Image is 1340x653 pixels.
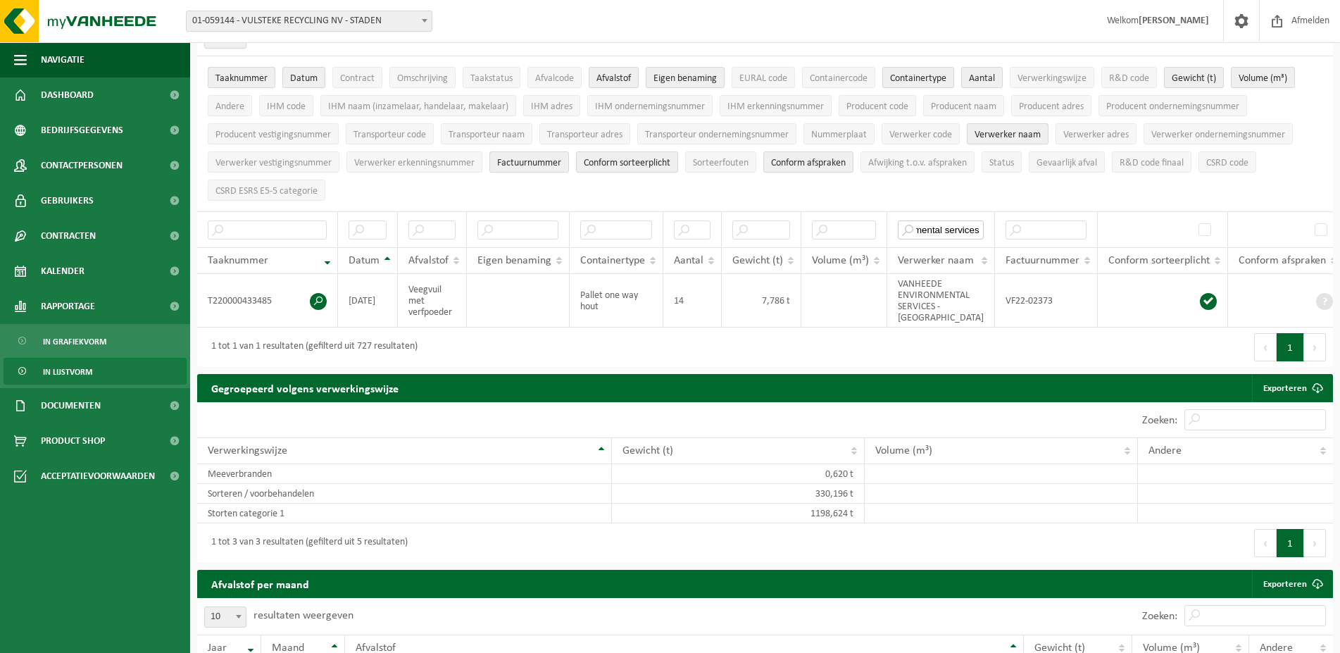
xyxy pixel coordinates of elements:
button: CSRD ESRS E5-5 categorieCSRD ESRS E5-5 categorie: Activate to sort [208,180,325,201]
span: Afwijking t.o.v. afspraken [868,158,967,168]
span: IHM erkenningsnummer [727,101,824,112]
span: Omschrijving [397,73,448,84]
button: Previous [1254,333,1277,361]
span: Verwerker adres [1063,130,1129,140]
span: Sorteerfouten [693,158,749,168]
button: Verwerker erkenningsnummerVerwerker erkenningsnummer: Activate to sort [346,151,482,173]
button: Verwerker vestigingsnummerVerwerker vestigingsnummer: Activate to sort [208,151,339,173]
button: Conform afspraken : Activate to sort [763,151,853,173]
span: Product Shop [41,423,105,459]
button: 1 [1277,333,1304,361]
button: Conform sorteerplicht : Activate to sort [576,151,678,173]
button: AndereAndere: Activate to sort [208,95,252,116]
span: Contract [340,73,375,84]
span: 01-059144 - VULSTEKE RECYCLING NV - STADEN [187,11,432,31]
td: 14 [663,274,722,328]
td: 0,620 t [612,464,865,484]
td: Storten categorie 1 [197,504,612,523]
button: R&D code finaalR&amp;D code finaal: Activate to sort [1112,151,1191,173]
span: Transporteur adres [547,130,622,140]
div: 1 tot 3 van 3 resultaten (gefilterd uit 5 resultaten) [204,530,408,556]
span: IHM naam (inzamelaar, handelaar, makelaar) [328,101,508,112]
span: Gewicht (t) [622,445,673,456]
span: Afvalstof [596,73,631,84]
button: FactuurnummerFactuurnummer: Activate to sort [489,151,569,173]
button: Producent vestigingsnummerProducent vestigingsnummer: Activate to sort [208,123,339,144]
span: Producent vestigingsnummer [215,130,331,140]
button: TaakstatusTaakstatus: Activate to sort [463,67,520,88]
span: 10 [204,607,246,628]
span: Producent ondernemingsnummer [1106,101,1239,112]
span: Gewicht (t) [1172,73,1216,84]
span: Verwerker naam [898,255,974,266]
h2: Afvalstof per maand [197,570,323,597]
span: Conform afspraken [771,158,846,168]
button: TaaknummerTaaknummer: Activate to remove sorting [208,67,275,88]
button: Verwerker codeVerwerker code: Activate to sort [882,123,960,144]
button: CSRD codeCSRD code: Activate to sort [1198,151,1256,173]
h2: Gegroepeerd volgens verwerkingswijze [197,374,413,402]
label: Zoeken: [1142,611,1177,622]
button: ContractContract: Activate to sort [332,67,382,88]
span: Andere [1148,445,1182,456]
span: Dashboard [41,77,94,113]
button: SorteerfoutenSorteerfouten: Activate to sort [685,151,756,173]
span: Gebruikers [41,183,94,218]
button: Transporteur codeTransporteur code: Activate to sort [346,123,434,144]
span: Gevaarlijk afval [1037,158,1097,168]
span: Contracten [41,218,96,254]
span: Transporteur naam [449,130,525,140]
span: Producent adres [1019,101,1084,112]
span: Nummerplaat [811,130,867,140]
span: In grafiekvorm [43,328,106,355]
button: Verwerker ondernemingsnummerVerwerker ondernemingsnummer: Activate to sort [1144,123,1293,144]
span: Afvalstof [408,255,449,266]
button: Producent ondernemingsnummerProducent ondernemingsnummer: Activate to sort [1098,95,1247,116]
button: DatumDatum: Activate to sort [282,67,325,88]
span: Taaknummer [208,255,268,266]
button: Next [1304,333,1326,361]
td: 1198,624 t [612,504,865,523]
span: Bedrijfsgegevens [41,113,123,148]
span: Navigatie [41,42,84,77]
button: VerwerkingswijzeVerwerkingswijze: Activate to sort [1010,67,1094,88]
a: Exporteren [1252,374,1332,402]
div: 1 tot 1 van 1 resultaten (gefilterd uit 727 resultaten) [204,335,418,360]
span: Andere [215,101,244,112]
span: Verwerker vestigingsnummer [215,158,332,168]
span: In lijstvorm [43,359,92,385]
span: Containertype [890,73,946,84]
span: Eigen benaming [653,73,717,84]
button: EURAL codeEURAL code: Activate to sort [732,67,795,88]
button: Verwerker adresVerwerker adres: Activate to sort [1056,123,1137,144]
span: Volume (m³) [875,445,932,456]
button: AantalAantal: Activate to sort [961,67,1003,88]
span: 01-059144 - VULSTEKE RECYCLING NV - STADEN [186,11,432,32]
button: Producent naamProducent naam: Activate to sort [923,95,1004,116]
span: Datum [349,255,380,266]
button: NummerplaatNummerplaat: Activate to sort [803,123,875,144]
span: Rapportage [41,289,95,324]
button: AfvalstofAfvalstof: Activate to sort [589,67,639,88]
span: EURAL code [739,73,787,84]
span: CSRD code [1206,158,1248,168]
button: StatusStatus: Activate to sort [982,151,1022,173]
button: AfvalcodeAfvalcode: Activate to sort [527,67,582,88]
span: Factuurnummer [497,158,561,168]
button: Transporteur ondernemingsnummerTransporteur ondernemingsnummer : Activate to sort [637,123,796,144]
button: Verwerker naamVerwerker naam: Activate to sort [967,123,1048,144]
button: Transporteur naamTransporteur naam: Activate to sort [441,123,532,144]
span: Status [989,158,1014,168]
button: Volume (m³)Volume (m³): Activate to sort [1231,67,1295,88]
a: In lijstvorm [4,358,187,385]
button: Producent codeProducent code: Activate to sort [839,95,916,116]
span: Verwerker naam [975,130,1041,140]
td: VANHEEDE ENVIRONMENTAL SERVICES - [GEOGRAPHIC_DATA] [887,274,995,328]
a: In grafiekvorm [4,328,187,354]
td: Pallet one way hout [570,274,663,328]
button: Producent adresProducent adres: Activate to sort [1011,95,1091,116]
span: Producent naam [931,101,996,112]
button: Next [1304,529,1326,557]
label: resultaten weergeven [253,610,353,621]
span: Taakstatus [470,73,513,84]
